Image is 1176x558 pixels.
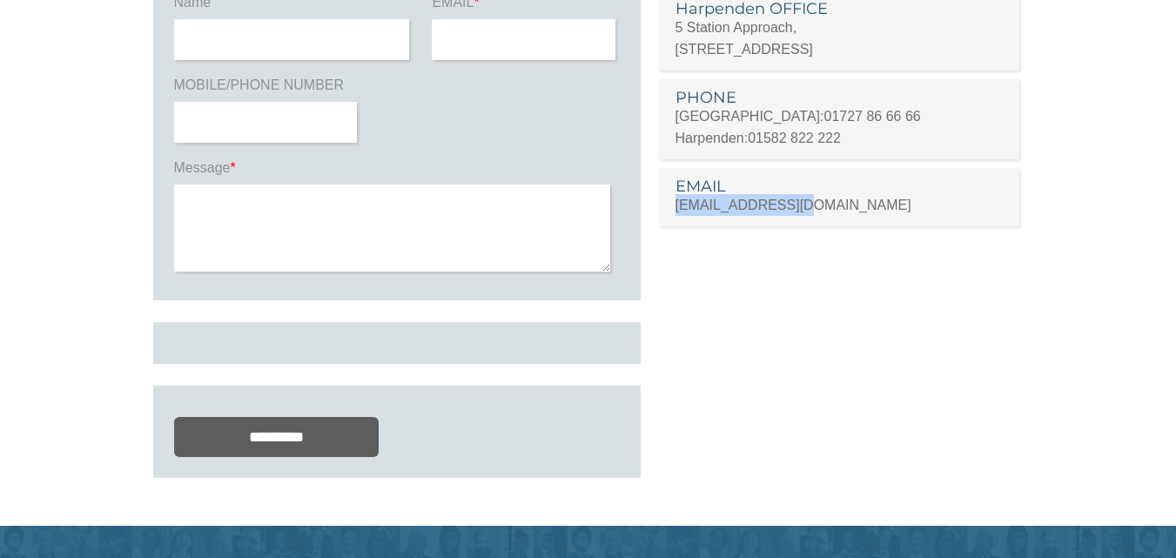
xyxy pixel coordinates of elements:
[174,76,361,102] label: MOBILE/PHONE NUMBER
[675,90,1003,105] h3: PHONE
[748,131,841,145] a: 01582 822 222
[675,178,1003,194] h3: EMAIL
[675,17,1003,60] p: 5 Station Approach, [STREET_ADDRESS]
[174,158,620,185] label: Message
[675,198,911,212] a: [EMAIL_ADDRESS][DOMAIN_NAME]
[675,105,1003,127] p: [GEOGRAPHIC_DATA]:
[824,109,921,124] a: 01727 86 66 66
[675,1,1003,17] h3: Harpenden OFFICE
[675,127,1003,149] p: Harpenden:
